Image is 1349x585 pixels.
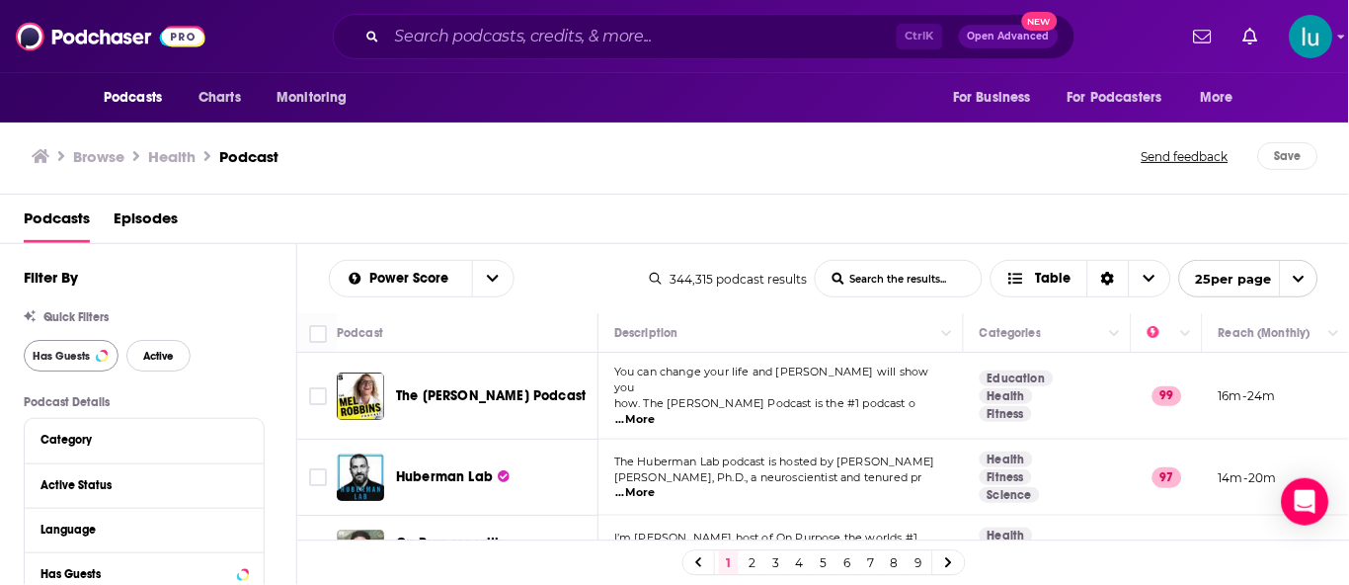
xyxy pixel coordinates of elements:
span: I’m [PERSON_NAME] host of On Purpose the worlds #1 Mental [614,531,918,560]
button: Active [126,340,191,372]
div: Search podcasts, credits, & more... [333,14,1075,59]
a: 3 [766,551,786,575]
button: Send feedback [1136,142,1234,170]
button: open menu [90,79,188,117]
span: Monitoring [277,84,347,112]
button: Active Status [40,472,248,497]
p: 97 [1152,467,1182,487]
button: Column Actions [935,322,959,346]
button: Column Actions [1322,322,1346,346]
div: Sort Direction [1087,261,1129,296]
p: 16m-24m [1219,387,1276,404]
span: how. The [PERSON_NAME] Podcast is the #1 podcast o [614,396,916,410]
div: Reach (Monthly) [1219,321,1310,345]
p: 99 [1152,386,1182,406]
span: Has Guests [33,351,90,362]
a: Podcasts [24,203,90,243]
h2: Choose List sort [329,260,515,297]
span: Podcasts [104,84,162,112]
span: Active [143,351,174,362]
span: Toggle select row [309,468,327,486]
a: Episodes [114,203,178,243]
button: open menu [330,272,472,286]
p: 14m-20m [1219,469,1277,486]
a: Browse [73,147,124,166]
a: 9 [909,551,928,575]
button: Column Actions [1174,322,1198,346]
a: Huberman Lab [337,454,384,501]
button: Has Guests [24,340,119,372]
button: open menu [1055,79,1191,117]
span: Logged in as lusodano [1290,15,1333,58]
button: open menu [939,79,1056,117]
span: ...More [616,412,656,428]
span: Quick Filters [43,310,109,324]
div: Language [40,523,235,537]
p: Podcast Details [24,395,265,409]
span: For Podcasters [1068,84,1162,112]
h3: Podcast [219,147,278,166]
a: 2 [743,551,762,575]
span: For Business [953,84,1031,112]
a: Show notifications dropdown [1235,20,1266,53]
button: Save [1258,142,1318,170]
a: 5 [814,551,833,575]
div: Active Status [40,478,235,492]
button: Open AdvancedNew [959,25,1059,48]
img: On Purpose with Jay Shetty [337,530,384,577]
a: Fitness [980,469,1032,485]
span: You can change your life and [PERSON_NAME] will show you [614,365,929,394]
button: open menu [263,79,372,117]
span: On Purpose with [PERSON_NAME] [396,535,504,571]
span: New [1022,12,1058,31]
a: Show notifications dropdown [1186,20,1220,53]
div: Podcast [337,321,383,345]
button: Choose View [991,260,1171,297]
a: Health [980,388,1033,404]
img: User Profile [1290,15,1333,58]
span: The Huberman Lab podcast is hosted by [PERSON_NAME] [614,455,935,468]
span: Huberman Lab [396,468,493,485]
div: Categories [980,321,1041,345]
div: Description [614,321,677,345]
button: Category [40,427,248,452]
input: Search podcasts, credits, & more... [387,21,897,52]
a: 1 [719,551,739,575]
h1: Health [148,147,196,166]
button: open menu [472,261,514,296]
button: open menu [1187,79,1259,117]
a: 7 [861,551,881,575]
a: Health [980,528,1033,543]
button: Language [40,517,248,542]
span: Charts [198,84,241,112]
a: 6 [837,551,857,575]
div: 344,315 podcast results [650,272,807,287]
div: Has Guests [40,567,231,581]
button: open menu [1179,260,1318,297]
a: 4 [790,551,810,575]
a: Health [980,452,1033,467]
span: The [PERSON_NAME] Podcast [396,387,586,404]
a: The [PERSON_NAME] Podcast [396,386,586,406]
a: 8 [885,551,905,575]
button: Column Actions [1103,322,1127,346]
span: Power Score [370,272,456,286]
span: [PERSON_NAME], Ph.D., a neuroscientist and tenured pr [614,470,922,484]
a: Huberman Lab [396,467,510,487]
span: Table [1036,272,1071,286]
span: Toggle select row [309,387,327,405]
span: 25 per page [1180,264,1272,294]
span: Open Advanced [968,32,1050,42]
img: The Mel Robbins Podcast [337,373,384,420]
img: Podchaser - Follow, Share and Rate Podcasts [16,18,205,55]
div: Open Intercom Messenger [1282,478,1329,526]
a: Fitness [980,406,1032,422]
div: Category [40,433,235,447]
